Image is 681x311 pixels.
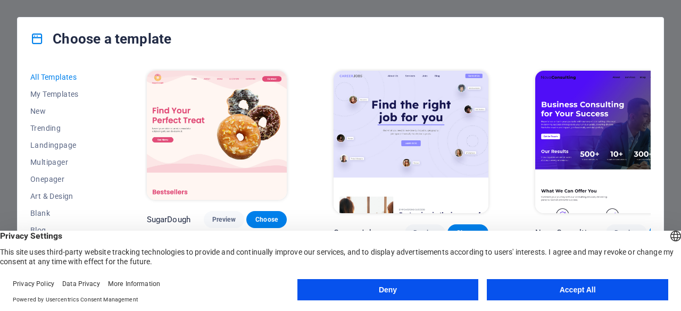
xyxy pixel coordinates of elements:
[246,211,287,228] button: Choose
[30,175,100,183] span: Onepager
[212,215,236,224] span: Preview
[614,229,638,237] span: Preview
[30,222,100,239] button: Blog
[30,209,100,217] span: Blank
[30,69,100,86] button: All Templates
[405,224,445,241] button: Preview
[606,224,646,241] button: Preview
[30,107,100,115] span: New
[413,229,437,237] span: Preview
[30,141,100,149] span: Landingpage
[535,228,595,238] p: Nova Consulting
[255,215,278,224] span: Choose
[30,205,100,222] button: Blank
[334,228,378,238] p: Career Jobs
[447,224,488,241] button: Choose
[30,154,100,171] button: Multipager
[456,229,479,237] span: Choose
[30,137,100,154] button: Landingpage
[30,192,100,200] span: Art & Design
[30,188,100,205] button: Art & Design
[30,226,100,234] span: Blog
[204,211,244,228] button: Preview
[147,71,287,200] img: SugarDough
[30,158,100,166] span: Multipager
[30,30,171,47] h4: Choose a template
[30,73,100,81] span: All Templates
[147,214,190,225] p: SugarDough
[30,103,100,120] button: New
[30,171,100,188] button: Onepager
[30,86,100,103] button: My Templates
[30,124,100,132] span: Trending
[334,71,488,213] img: Career Jobs
[30,120,100,137] button: Trending
[30,90,100,98] span: My Templates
